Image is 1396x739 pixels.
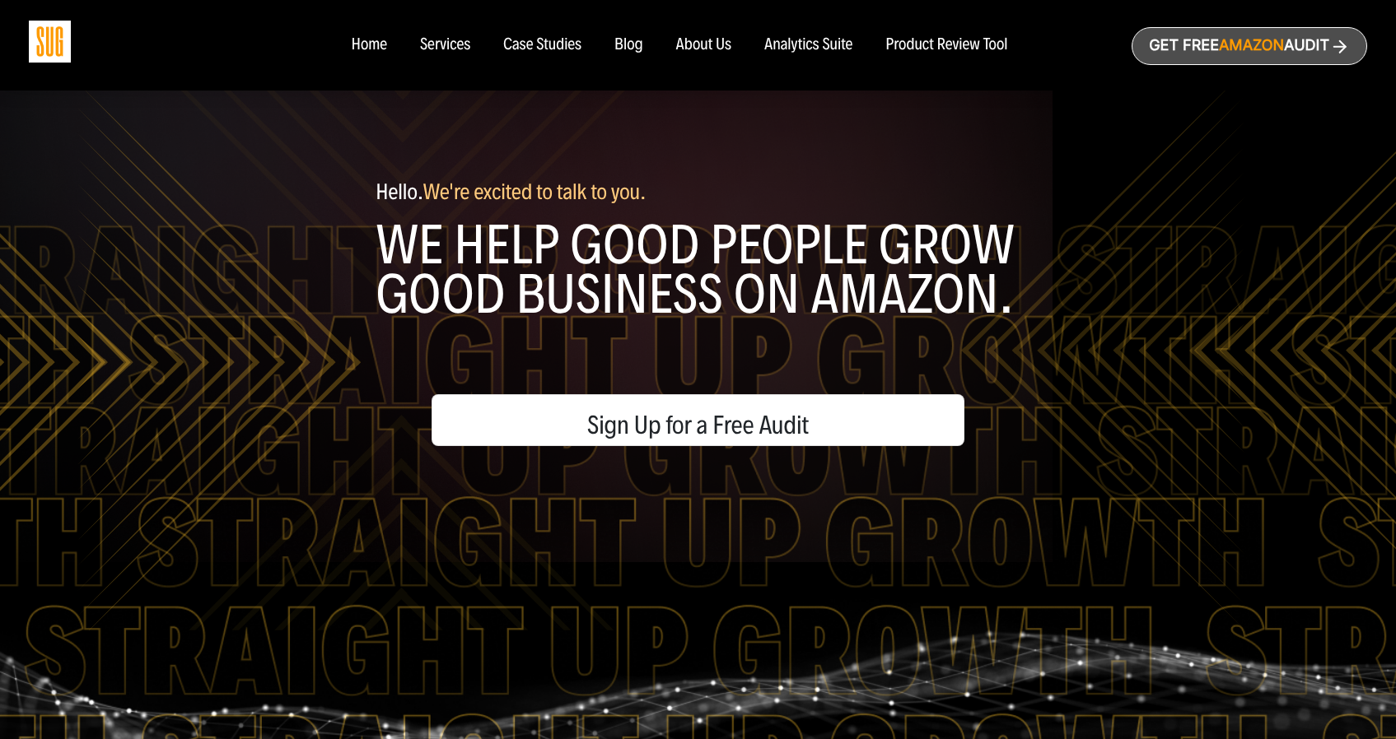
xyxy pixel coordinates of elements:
img: Sug [29,21,71,63]
a: Home [351,36,386,54]
a: Analytics Suite [764,36,852,54]
span: Sign Up for a Free Audit [449,411,947,439]
span: Amazon [1219,37,1284,54]
a: Services [420,36,470,54]
h1: WE help good people grow good business on amazon. [376,221,1020,319]
p: Hello. [376,180,1020,204]
a: Case Studies [503,36,581,54]
a: Product Review Tool [885,36,1007,54]
a: Get freeAmazonAudit [1132,27,1367,65]
a: About Us [676,36,732,54]
a: Blog [614,36,643,54]
span: We're excited to talk to you. [423,179,647,205]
